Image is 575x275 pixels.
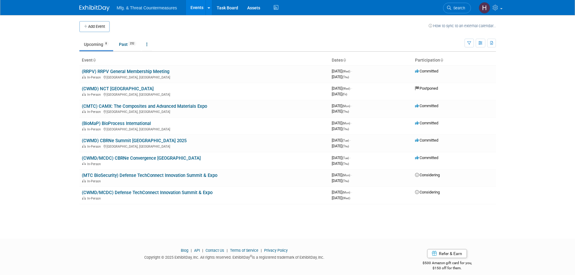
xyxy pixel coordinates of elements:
span: [DATE] [332,138,351,142]
span: [DATE] [332,109,349,114]
span: [DATE] [332,69,352,73]
th: Dates [329,55,413,66]
span: - [351,121,352,125]
span: [DATE] [332,173,352,177]
span: (Mon) [342,174,350,177]
sup: ® [250,254,252,258]
a: Privacy Policy [264,248,288,253]
a: Sort by Event Name [93,58,96,62]
a: Blog [181,248,188,253]
a: Contact Us [206,248,224,253]
span: [DATE] [332,121,352,125]
span: [DATE] [332,144,349,148]
span: [DATE] [332,196,350,200]
img: In-Person Event [82,127,86,130]
div: [GEOGRAPHIC_DATA], [GEOGRAPHIC_DATA] [82,109,327,114]
a: (BioMaP) BioProcess International [82,121,151,126]
span: - [351,86,352,91]
div: [GEOGRAPHIC_DATA], [GEOGRAPHIC_DATA] [82,126,327,131]
span: - [351,190,352,194]
span: 8 [104,41,109,46]
img: In-Person Event [82,179,86,182]
span: Committed [415,138,438,142]
a: (MTC BioSecurity) Defense TechConnect Innovation Summit & Expo [82,173,217,178]
a: (CWMD/MCDC) Defense TechConnect Innovation Summit & Expo [82,190,212,195]
span: [DATE] [332,126,349,131]
span: - [351,173,352,177]
a: Upcoming8 [79,39,113,50]
a: API [194,248,200,253]
span: In-Person [87,127,103,131]
span: Committed [415,69,438,73]
a: Terms of Service [230,248,258,253]
span: Considering [415,173,440,177]
span: - [351,104,352,108]
span: In-Person [87,75,103,79]
div: Copyright © 2025 ExhibitDay, Inc. All rights reserved. ExhibitDay is a registered trademark of Ex... [79,253,390,260]
span: Search [451,6,465,10]
span: Committed [415,104,438,108]
div: $150 off for them. [398,266,496,271]
a: Refer & Earn [427,249,467,258]
div: [GEOGRAPHIC_DATA], [GEOGRAPHIC_DATA] [82,75,327,79]
span: 252 [128,41,136,46]
span: [DATE] [332,75,349,79]
a: Search [443,3,471,13]
a: Sort by Start Date [343,58,346,62]
span: - [351,69,352,73]
span: In-Person [87,197,103,200]
span: [DATE] [332,178,349,183]
span: (Thu) [342,179,349,183]
span: In-Person [87,93,103,97]
img: In-Person Event [82,93,86,96]
span: [DATE] [332,86,352,91]
span: In-Person [87,110,103,114]
a: (CWMD) NCT [GEOGRAPHIC_DATA] [82,86,154,91]
span: (Thu) [342,110,349,113]
a: Past252 [114,39,141,50]
span: | [259,248,263,253]
span: [DATE] [332,92,347,96]
span: Mfg. & Threat Countermeasures [117,5,177,10]
a: How to sync to an external calendar... [429,24,496,28]
span: In-Person [87,179,103,183]
span: Committed [415,155,438,160]
span: (Wed) [342,70,350,73]
span: [DATE] [332,161,349,166]
a: (RRPV) RRPV General Membership Meeting [82,69,169,74]
span: | [189,248,193,253]
span: (Tue) [342,139,349,142]
span: [DATE] [332,155,351,160]
span: | [201,248,205,253]
span: (Wed) [342,87,350,90]
span: - [350,138,351,142]
span: In-Person [87,162,103,166]
span: (Mon) [342,122,350,125]
a: (CWMD) CBRNe Summit [GEOGRAPHIC_DATA] 2025 [82,138,187,143]
span: (Thu) [342,162,349,165]
span: (Thu) [342,145,349,148]
span: | [225,248,229,253]
span: Committed [415,121,438,125]
a: (CMTC) CAMX: The Composites and Advanced Materials Expo [82,104,207,109]
div: $500 Amazon gift card for you, [398,257,496,270]
span: (Mon) [342,104,350,108]
img: ExhibitDay [79,5,110,11]
span: (Tue) [342,156,349,160]
img: In-Person Event [82,162,86,165]
span: (Mon) [342,191,350,194]
span: In-Person [87,145,103,149]
span: [DATE] [332,190,352,194]
span: (Wed) [342,197,350,200]
div: [GEOGRAPHIC_DATA], [GEOGRAPHIC_DATA] [82,144,327,149]
span: (Thu) [342,127,349,131]
th: Participation [413,55,496,66]
div: [GEOGRAPHIC_DATA], [GEOGRAPHIC_DATA] [82,92,327,97]
button: Add Event [79,21,110,32]
span: - [350,155,351,160]
a: (CWMD/MCDC) CBRNe Convergence [GEOGRAPHIC_DATA] [82,155,201,161]
span: Postponed [415,86,438,91]
a: Sort by Participation Type [440,58,443,62]
span: Considering [415,190,440,194]
span: (Thu) [342,75,349,79]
